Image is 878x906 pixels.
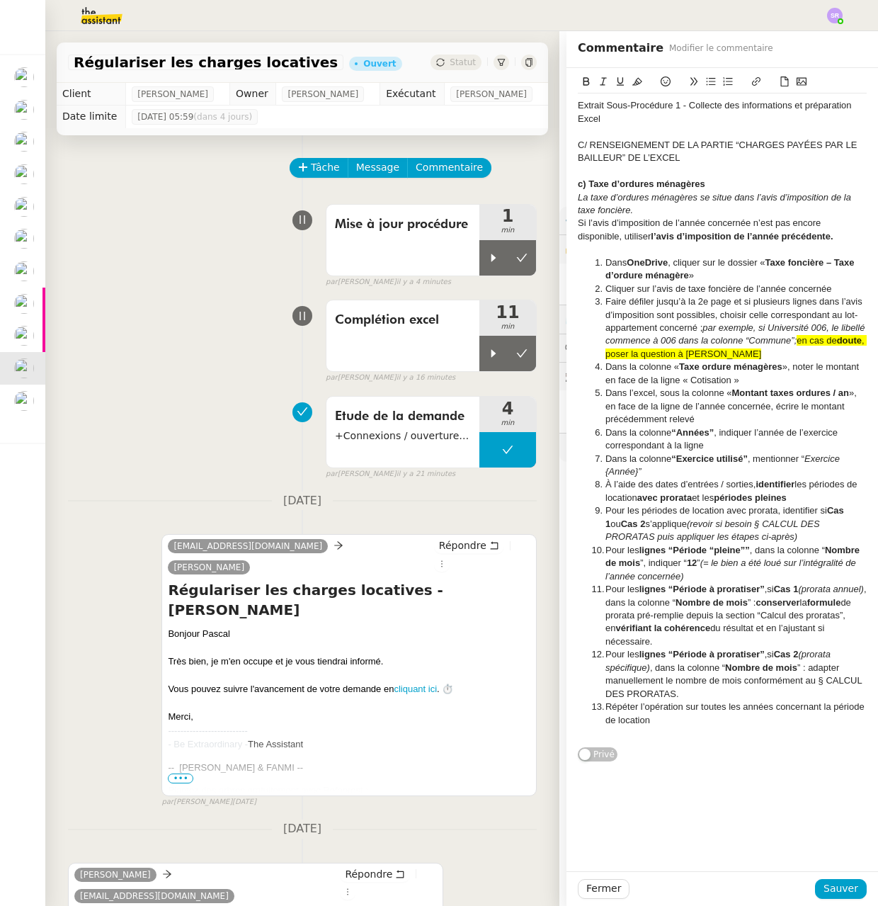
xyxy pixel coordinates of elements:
[689,270,694,281] span: »
[272,492,333,511] span: [DATE]
[651,231,833,242] strong: l’avis d’imposition de l’année précédente.
[823,880,858,897] span: Sauver
[57,83,126,106] td: Client
[559,207,878,234] div: ⚙️Procédures
[605,597,853,634] span: de prorata pré-remplie depuis la section “Calcul des proratas”, en
[439,538,486,553] span: Répondre
[363,60,396,68] div: Ouvert
[394,684,437,694] a: cliquant ici
[407,158,491,178] button: Commentaire
[671,427,714,438] strong: “Années”
[14,326,34,346] img: users%2FcRgg4TJXLQWrBH1iwK9wYfCha1e2%2Favatar%2Fc9d2fa25-7b78-4dd4-b0f3-ccfa08be62e5
[605,505,827,516] span: Pour les périodes de location avec prorata, identifier si
[765,649,774,659] span: ,si
[578,192,854,215] em: La taxe d’ordures ménagères se situe dans l’avis d’imposition de la taxe foncière.
[168,785,368,795] span: Plantez des arbres gratuitement avec Refoorest :
[434,538,504,553] button: Répondre
[326,390,349,401] span: false
[326,372,455,384] small: [PERSON_NAME]
[340,866,410,882] button: Répondre
[578,100,854,123] span: Extrait Sous-Procédure 1 - Collecte des informations et préparation Excel
[168,774,193,783] span: •••
[639,649,765,659] strong: lignes “Période à proratiser”
[14,261,34,281] img: users%2FW4OQjB9BRtYK2an7yusO0WsYLsD3%2Favatar%2F28027066-518b-424c-8476-65f2e549ac29
[671,453,748,464] strong: “Exercice utilisé”
[311,159,340,176] span: Tâche
[479,400,536,417] span: 4
[68,856,91,868] span: false
[74,55,338,69] span: Régulariser les charges locatives
[714,492,787,503] strong: périodes pleines
[193,112,252,122] span: (dans 4 jours)
[605,453,671,464] span: Dans la colonne
[639,545,750,555] strong: lignes “Période “pleine””
[605,322,867,346] em: par exemple, si Université 006, le libellé commence à 006 dans la colonne “Commune”;
[605,649,639,659] span: Pour les
[605,584,639,594] span: Pour les
[756,479,794,489] strong: identifier
[168,561,250,574] a: [PERSON_NAME]
[578,179,705,189] strong: c) Taxe d’ordures ménagères
[640,557,687,568] span: ”, indiquer “
[168,627,530,641] div: Bonjour Pascal
[692,492,714,503] span: et les
[578,879,629,899] button: Fermer
[605,387,859,424] span: », en face de la ligne de l’année concernée, écrire le montant précédemment relevé
[57,106,126,128] td: Date limite
[161,796,173,808] span: par
[559,434,878,461] div: 🧴Autres
[137,87,208,101] span: [PERSON_NAME]
[605,361,862,385] span: », noter le montant en face de la ligne « Cotisation »
[774,584,799,594] strong: Cas 1
[668,257,765,268] span: , cliquer sur le dossier «
[756,597,799,608] strong: conserver
[335,428,471,444] span: +Connexions / ouvertures documents
[627,257,668,268] strong: OneDrive
[800,597,807,608] span: la
[168,761,530,775] p: -- [PERSON_NAME] & FANMI --
[479,208,536,225] span: 1
[637,492,692,503] strong: avec prorata
[605,519,822,542] em: (revoir si besoin § CALCUL DES PRORATAS puis appliquer les étapes ci-après)
[605,257,627,268] span: Dans
[168,724,530,752] p: The Assistant
[774,649,799,659] strong: Cas 2
[605,361,679,372] span: Dans la colonne «
[798,584,864,594] em: (prorata annuel)
[593,747,615,761] span: Privé
[14,391,34,411] img: users%2FrZ9hsAwvZndyAxvpJrwIinY54I42%2Favatar%2FChatGPT%20Image%201%20aou%CC%82t%202025%2C%2011_1...
[416,159,483,176] span: Commentaire
[326,276,451,288] small: [PERSON_NAME]
[74,868,156,881] a: [PERSON_NAME]
[559,334,878,362] div: 💬Commentaires
[605,479,756,489] span: À l’aide des dates d’entrées / sorties,
[578,217,823,241] span: Si l’avis d’imposition de l’année concernée n’est pas encore disponible, utiliser
[14,164,34,184] img: users%2FRcIDm4Xn1TPHYwgLThSv8RQYtaM2%2Favatar%2F95761f7a-40c3-4bb5-878d-fe785e6f95b2
[479,321,536,333] span: min
[326,468,455,480] small: [PERSON_NAME]
[605,701,867,725] span: Répéter l’opération sur toutes les années concernant la période de location
[397,372,456,384] span: il y a 16 minutes
[605,427,840,451] span: , indiquer l’année de l’exercice correspondant à la ligne
[586,880,621,897] span: Fermer
[326,468,338,480] span: par
[797,335,836,346] span: en cas de
[605,545,639,555] span: Pour les
[559,363,878,390] div: 🕵️Autres demandes en cours 3
[348,158,408,178] button: Message
[559,305,878,333] div: ⏲️Tâches 17:49
[397,276,451,288] span: il y a 4 minutes
[610,519,620,529] span: ou
[731,387,848,398] strong: Montant taxes ordures / an
[605,296,865,333] span: Faire défiler jusqu’à la 2e page et si plusieurs lignes dans l’avis d’imposition sont possibles, ...
[450,57,476,67] span: Statut
[815,879,867,899] button: Sauver
[621,519,646,529] strong: Cas 2
[578,38,663,58] span: Commentaire
[326,198,349,209] span: false
[335,310,471,331] span: Complétion excel
[479,225,536,237] span: min
[168,655,530,669] div: Très bien, je m'en occupe et je vous tiendrai informé.
[765,584,774,594] span: ,si
[456,87,527,101] span: [PERSON_NAME]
